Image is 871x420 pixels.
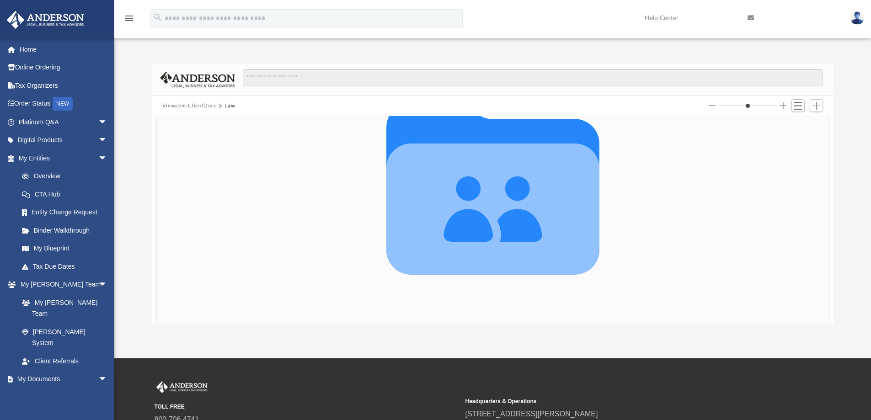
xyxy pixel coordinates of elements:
button: Switch to List View [791,99,805,112]
button: Law [224,102,235,110]
img: User Pic [850,11,864,25]
button: Increase column size [780,102,786,109]
a: Platinum Q&Aarrow_drop_down [6,113,121,131]
a: Overview [13,167,121,186]
a: My [PERSON_NAME] Teamarrow_drop_down [6,276,117,294]
a: Tax Due Dates [13,257,121,276]
a: My Entitiesarrow_drop_down [6,149,121,167]
a: [STREET_ADDRESS][PERSON_NAME] [465,410,598,418]
a: CTA Hub [13,185,121,203]
input: Column size [718,102,777,109]
i: search [153,12,163,22]
button: Add [810,99,823,112]
span: arrow_drop_down [98,113,117,132]
a: My [PERSON_NAME] Team [13,293,112,323]
span: arrow_drop_down [98,276,117,294]
button: Viewable-ClientDocs [162,102,216,110]
span: arrow_drop_down [98,149,117,168]
div: grid [152,116,834,324]
a: Box [13,388,112,406]
a: Online Ordering [6,58,121,77]
a: [PERSON_NAME] System [13,323,117,352]
a: Tax Organizers [6,76,121,95]
a: My Documentsarrow_drop_down [6,370,117,388]
img: Anderson Advisors Platinum Portal [4,11,87,29]
button: Decrease column size [709,102,716,109]
a: Binder Walkthrough [13,221,121,239]
span: arrow_drop_down [98,370,117,389]
a: Order StatusNEW [6,95,121,113]
img: Anderson Advisors Platinum Portal [155,381,209,393]
span: arrow_drop_down [98,131,117,150]
a: Digital Productsarrow_drop_down [6,131,121,149]
i: menu [123,13,134,24]
div: NEW [53,97,73,111]
a: Entity Change Request [13,203,121,222]
input: Search files and folders [243,69,823,86]
a: My Blueprint [13,239,117,258]
small: Headquarters & Operations [465,397,770,405]
a: menu [123,17,134,24]
a: Home [6,40,121,58]
a: Client Referrals [13,352,117,370]
small: TOLL FREE [155,403,459,411]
